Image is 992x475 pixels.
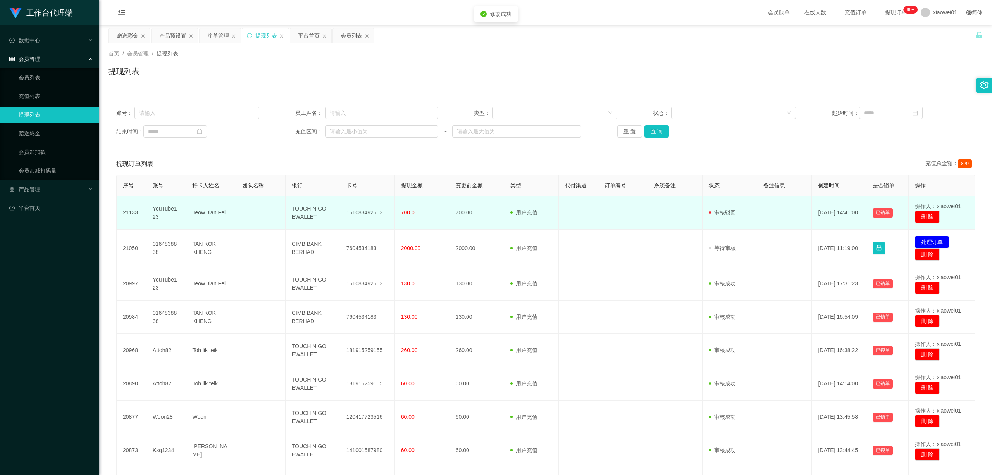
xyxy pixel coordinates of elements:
[9,37,40,43] span: 数据中心
[186,230,236,267] td: TAN KOK KHENG
[401,280,418,287] span: 130.00
[146,401,186,434] td: Woon28
[915,441,961,447] span: 操作人：xiaowei01
[915,374,961,380] span: 操作人：xiaowei01
[157,50,178,57] span: 提现列表
[873,313,893,322] button: 已锁单
[401,347,418,353] span: 260.00
[449,230,504,267] td: 2000.00
[365,34,369,38] i: 图标: close
[801,10,830,15] span: 在线人数
[915,236,949,248] button: 处理订单
[146,434,186,467] td: Ksg1234
[812,301,866,334] td: [DATE] 16:54:09
[709,347,736,353] span: 审核成功
[286,401,340,434] td: TOUCH N GO EWALLET
[340,301,395,334] td: 7604534183
[279,34,284,38] i: 图标: close
[153,182,164,188] span: 账号
[873,279,893,288] button: 已锁单
[449,267,504,301] td: 130.00
[617,125,642,138] button: 重 置
[510,380,537,387] span: 用户充值
[915,274,961,280] span: 操作人：xiaowei01
[812,434,866,467] td: [DATE] 13:44:45
[134,107,260,119] input: 请输入
[881,10,911,15] span: 提现订单
[709,209,736,216] span: 审核驳回
[186,401,236,434] td: Woon
[117,230,146,267] td: 21050
[873,242,885,254] button: 图标: lock
[186,434,236,467] td: [PERSON_NAME]
[19,70,93,85] a: 会员列表
[286,301,340,334] td: CIMB BANK BERHAD
[255,28,277,43] div: 提现列表
[286,334,340,367] td: TOUCH N GO EWALLET
[9,9,73,16] a: 工作台代理端
[340,196,395,230] td: 161083492503
[915,211,940,223] button: 删 除
[197,129,202,134] i: 图标: calendar
[192,182,219,188] span: 持卡人姓名
[19,144,93,160] a: 会员加扣款
[340,401,395,434] td: 120417723516
[915,341,961,347] span: 操作人：xiaowei01
[108,66,139,77] h1: 提现列表
[207,28,229,43] div: 注单管理
[841,10,870,15] span: 充值订单
[286,230,340,267] td: CIMB BANK BERHAD
[915,282,940,294] button: 删 除
[763,182,785,188] span: 备注信息
[123,182,134,188] span: 序号
[709,245,736,251] span: 等待审核
[653,109,671,117] span: 状态：
[812,230,866,267] td: [DATE] 11:19:00
[490,11,511,17] span: 修改成功
[709,447,736,453] span: 审核成功
[340,434,395,467] td: 141001587980
[108,50,119,57] span: 首页
[510,314,537,320] span: 用户充值
[873,346,893,355] button: 已锁单
[159,28,186,43] div: 产品预设置
[510,414,537,420] span: 用户充值
[189,34,193,38] i: 图标: close
[915,382,940,394] button: 删 除
[117,334,146,367] td: 20968
[146,267,186,301] td: YouTube123
[322,34,327,38] i: 图标: close
[401,447,415,453] span: 60.00
[186,196,236,230] td: Teow Jian Fei
[480,11,487,17] i: icon: check-circle
[966,10,972,15] i: 图标: global
[117,267,146,301] td: 20997
[127,50,149,57] span: 会员管理
[915,408,961,414] span: 操作人：xiaowei01
[116,159,153,169] span: 提现订单列表
[26,0,73,25] h1: 工作台代理端
[510,447,537,453] span: 用户充值
[873,182,894,188] span: 是否锁单
[298,28,320,43] div: 平台首页
[146,196,186,230] td: YouTube123
[340,267,395,301] td: 161083492503
[341,28,362,43] div: 会员列表
[108,0,135,25] i: 图标: menu-fold
[449,434,504,467] td: 60.00
[9,187,15,192] i: 图标: appstore-o
[873,413,893,422] button: 已锁单
[452,125,581,138] input: 请输入最大值为
[873,446,893,455] button: 已锁单
[904,6,918,14] sup: 1108
[9,56,40,62] span: 会员管理
[915,248,940,261] button: 删 除
[401,245,421,251] span: 2000.00
[449,367,504,401] td: 60.00
[565,182,587,188] span: 代付渠道
[9,200,93,216] a: 图标: dashboard平台首页
[117,401,146,434] td: 20877
[913,110,918,116] i: 图标: calendar
[812,367,866,401] td: [DATE] 14:14:00
[340,334,395,367] td: 181915259155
